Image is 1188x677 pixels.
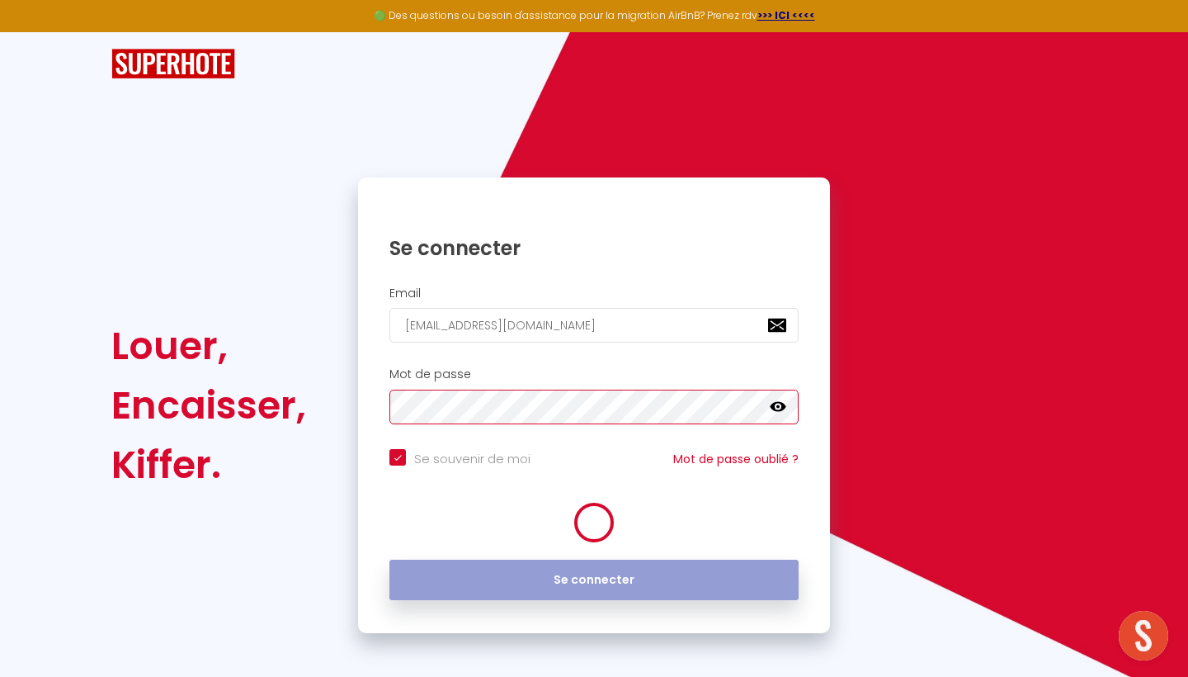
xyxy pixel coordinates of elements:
input: Ton Email [389,308,799,343]
img: SuperHote logo [111,49,235,79]
div: Encaisser, [111,376,306,435]
div: Kiffer. [111,435,306,495]
a: Mot de passe oublié ? [673,451,799,467]
a: >>> ICI <<<< [757,8,815,22]
h1: Se connecter [389,235,799,261]
h2: Mot de passe [389,367,799,381]
h2: Email [389,286,799,301]
div: Ouvrir le chat [1119,611,1168,660]
div: Louer, [111,316,306,376]
button: Se connecter [389,560,799,601]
